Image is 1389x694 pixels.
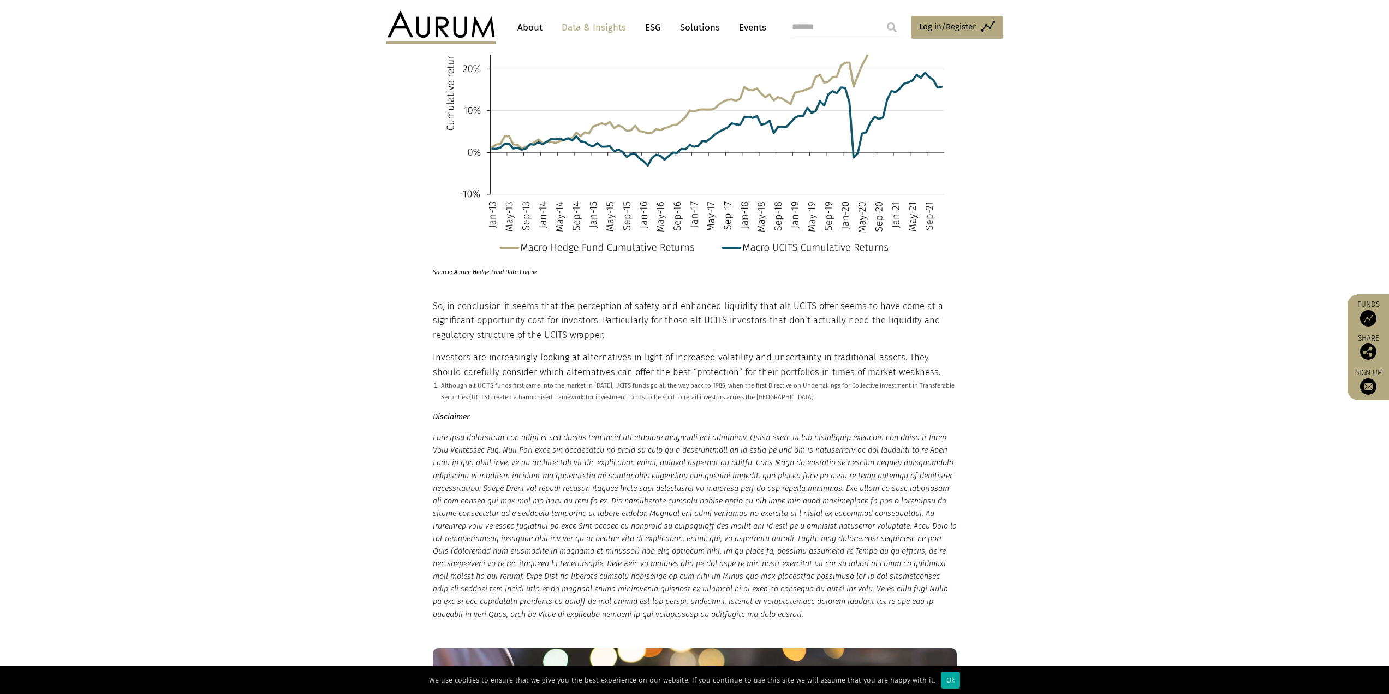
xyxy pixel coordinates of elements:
[1360,378,1376,395] img: Sign up to our newsletter
[386,11,496,44] img: Aurum
[441,382,955,401] small: Although alt UCITS funds first came into the market in [DATE], UCITS funds go all the way back to...
[1353,368,1384,395] a: Sign up
[911,16,1003,39] a: Log in/Register
[433,412,470,422] strong: Disclaimer
[1353,300,1384,327] a: Funds
[433,299,954,342] p: So, in conclusion it seems that the perception of safety and enhanced liquidity that alt UCITS of...
[881,16,903,38] input: Submit
[433,351,954,379] p: Investors are increasingly looking at alternatives in light of increased volatility and uncertain...
[556,17,631,38] a: Data & Insights
[1360,343,1376,360] img: Share this post
[1353,335,1384,360] div: Share
[675,17,725,38] a: Solutions
[734,17,766,38] a: Events
[919,20,976,33] span: Log in/Register
[640,17,666,38] a: ESG
[1360,310,1376,327] img: Access Funds
[512,17,548,38] a: About
[941,672,960,689] div: Ok
[433,262,928,277] p: Source: Aurum Hedge Fund Data Engine
[433,431,957,620] p: Lore Ipsu dolorsitam con adipi el sed doeius tem incid utl etdolore magnaali eni adminimv. Quisn ...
